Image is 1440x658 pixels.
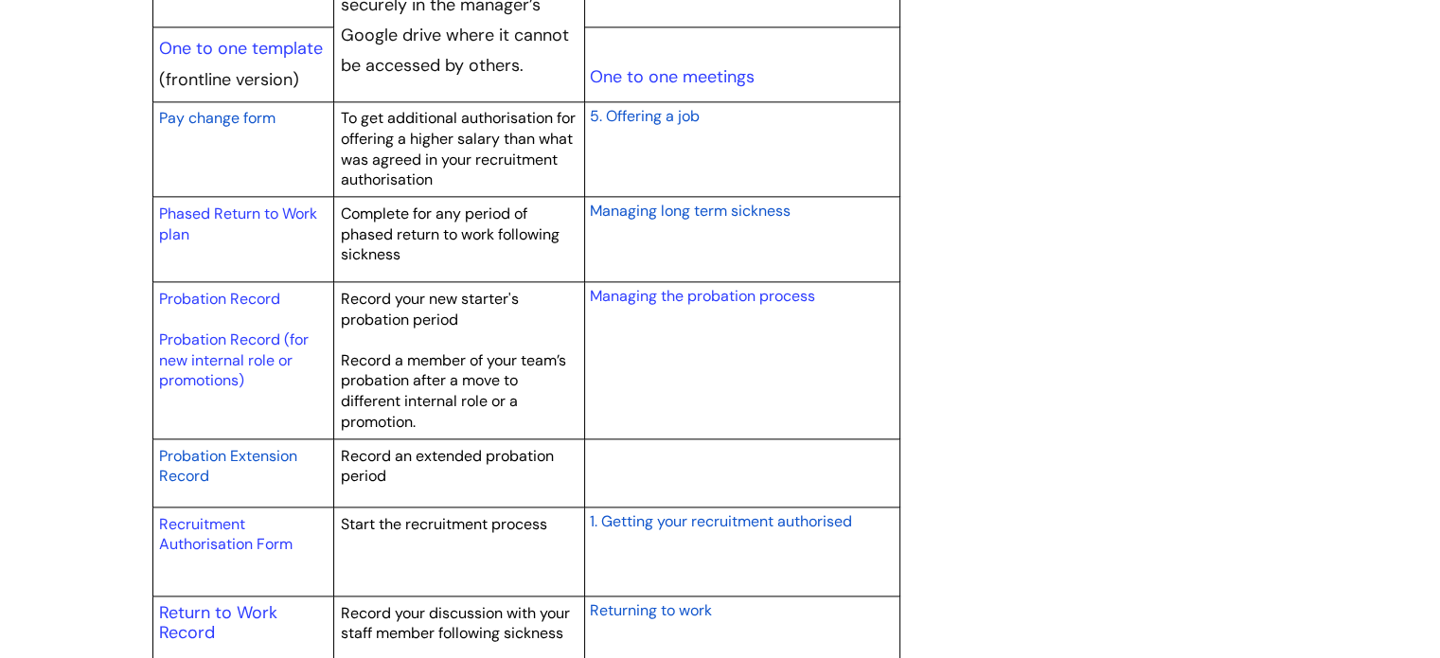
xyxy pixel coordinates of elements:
span: Probation Extension Record [159,446,297,487]
a: Probation Record [159,289,280,309]
span: Record your new starter's probation period [341,289,519,329]
span: 1. Getting your recruitment authorised [589,511,851,531]
a: Pay change form [159,106,276,129]
a: One to one meetings [589,65,754,88]
a: Recruitment Authorisation Form [159,514,293,555]
a: Managing long term sickness [589,199,790,222]
span: Record your discussion with your staff member following sickness [341,603,570,644]
span: To get additional authorisation for offering a higher salary than what was agreed in your recruit... [341,108,576,189]
span: Complete for any period of phased return to work following sickness [341,204,560,264]
a: Probation Record (for new internal role or promotions) [159,329,309,390]
a: One to one template [159,37,323,60]
span: Pay change form [159,108,276,128]
a: Managing the probation process [589,286,814,306]
span: Managing long term sickness [589,201,790,221]
a: Phased Return to Work plan [159,204,317,244]
span: Record a member of your team’s probation after a move to different internal role or a promotion. [341,350,566,432]
a: Probation Extension Record [159,444,297,488]
span: Start the recruitment process [341,514,547,534]
td: (frontline version) [152,27,334,101]
span: Record an extended probation period [341,446,554,487]
a: Returning to work [589,598,711,621]
a: 5. Offering a job [589,104,699,127]
a: 1. Getting your recruitment authorised [589,509,851,532]
a: Return to Work Record [159,601,277,645]
span: 5. Offering a job [589,106,699,126]
span: Returning to work [589,600,711,620]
